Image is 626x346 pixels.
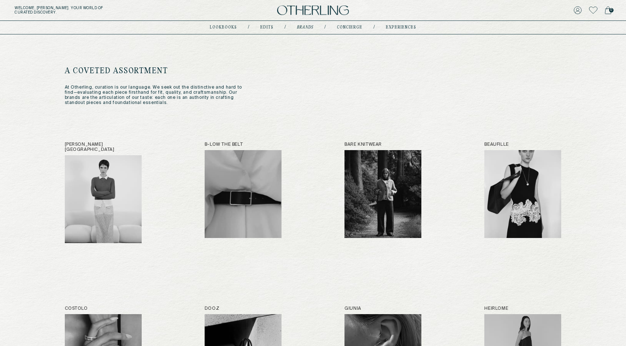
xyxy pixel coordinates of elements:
[277,5,349,15] img: logo
[344,306,421,311] h2: Giunia
[205,306,282,311] h2: Dooz
[65,142,142,152] h2: [PERSON_NAME][GEOGRAPHIC_DATA]
[248,25,249,30] div: /
[65,142,142,243] a: [PERSON_NAME][GEOGRAPHIC_DATA]
[65,66,248,76] h1: A COVETED ASSORTMENT
[337,26,362,29] a: concierge
[344,150,421,238] img: Bare Knitwear
[605,5,611,15] a: 0
[484,142,561,243] a: Beaufille
[65,85,248,105] p: At Otherling, curation is our language. We seek out the distinctive and hard to find—evaluating e...
[210,26,237,29] a: lookbooks
[205,150,282,238] img: B-low the Belt
[609,8,614,12] span: 0
[297,26,313,29] a: Brands
[15,6,194,15] h5: Welcome, [PERSON_NAME] . Your world of curated discovery.
[205,142,282,243] a: B-low the Belt
[484,142,561,147] h2: Beaufille
[65,306,142,311] h2: Costolo
[260,26,273,29] a: Edits
[65,155,142,243] img: Alfie Paris
[373,25,375,30] div: /
[344,142,421,243] a: Bare Knitwear
[324,25,326,30] div: /
[284,25,286,30] div: /
[205,142,282,147] h2: B-low the Belt
[386,26,416,29] a: experiences
[344,142,421,147] h2: Bare Knitwear
[484,150,561,238] img: Beaufille
[484,306,561,311] h2: Heirlome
